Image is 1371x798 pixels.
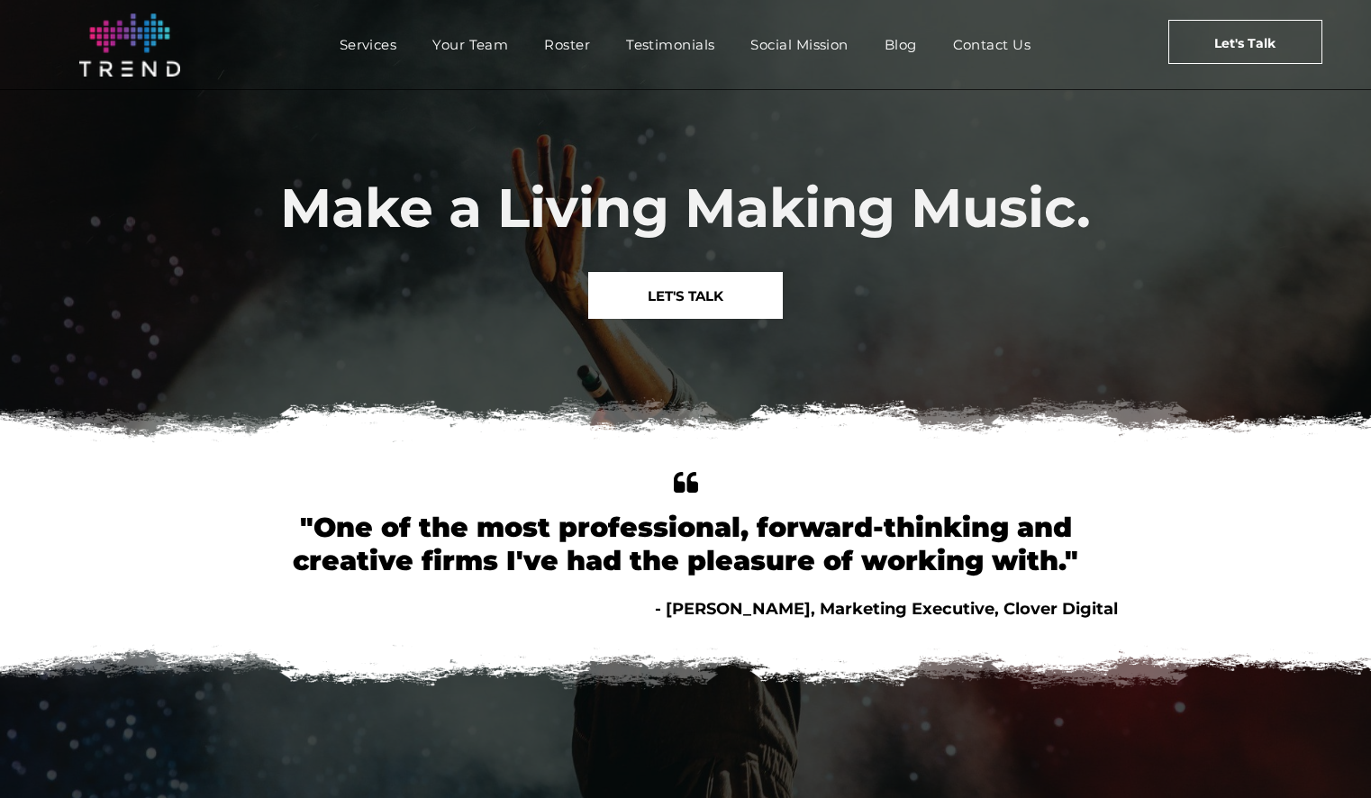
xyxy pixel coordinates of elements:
[648,273,723,319] span: LET'S TALK
[935,32,1049,58] a: Contact Us
[322,32,415,58] a: Services
[1214,21,1276,66] span: Let's Talk
[526,32,608,58] a: Roster
[655,599,1118,619] span: - [PERSON_NAME], Marketing Executive, Clover Digital
[608,32,732,58] a: Testimonials
[588,272,783,319] a: LET'S TALK
[1168,20,1322,64] a: Let's Talk
[280,175,1091,240] span: Make a Living Making Music.
[867,32,935,58] a: Blog
[293,511,1078,577] font: "One of the most professional, forward-thinking and creative firms I've had the pleasure of worki...
[79,14,180,77] img: logo
[414,32,526,58] a: Your Team
[732,32,866,58] a: Social Mission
